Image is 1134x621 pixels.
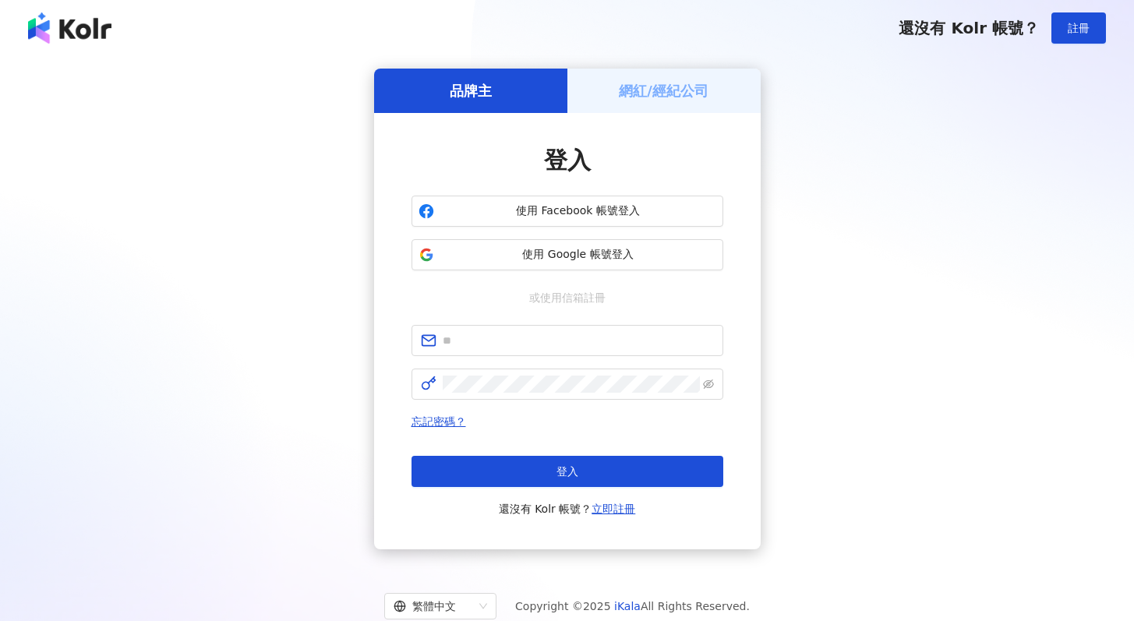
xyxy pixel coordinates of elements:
a: iKala [614,600,641,612]
button: 註冊 [1051,12,1106,44]
span: 還沒有 Kolr 帳號？ [899,19,1039,37]
button: 使用 Google 帳號登入 [412,239,723,270]
span: 或使用信箱註冊 [518,289,616,306]
span: eye-invisible [703,379,714,390]
a: 立即註冊 [592,503,635,515]
span: 註冊 [1068,22,1090,34]
button: 使用 Facebook 帳號登入 [412,196,723,227]
img: logo [28,12,111,44]
div: 繁體中文 [394,594,473,619]
span: 使用 Google 帳號登入 [440,247,716,263]
a: 忘記密碼？ [412,415,466,428]
span: 使用 Facebook 帳號登入 [440,203,716,219]
button: 登入 [412,456,723,487]
span: Copyright © 2025 All Rights Reserved. [515,597,750,616]
h5: 網紅/經紀公司 [619,81,708,101]
span: 還沒有 Kolr 帳號？ [499,499,636,518]
span: 登入 [556,465,578,478]
h5: 品牌主 [450,81,492,101]
span: 登入 [544,146,591,174]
